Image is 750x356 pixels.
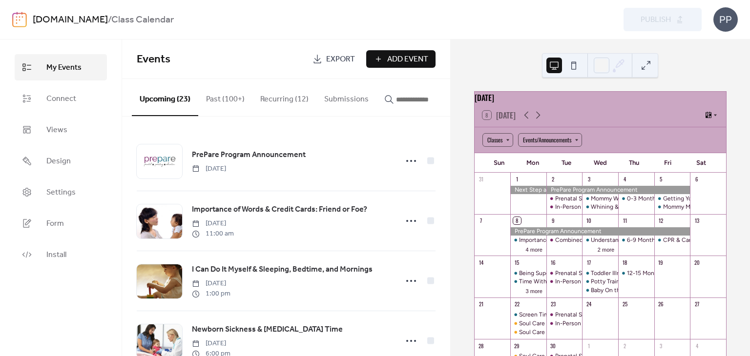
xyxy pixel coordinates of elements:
[522,286,546,295] button: 3 more
[618,195,654,203] div: 0-3 Month & 3-6 Month Infant Expectations
[627,269,731,277] div: 12-15 Month & 15-18 Month Milestones
[192,149,306,161] a: PrePare Program Announcement
[192,203,367,216] a: Importance of Words & Credit Cards: Friend or Foe?
[627,195,745,203] div: 0-3 Month & 3-6 Month Infant Expectations
[693,342,700,349] div: 4
[137,49,170,70] span: Events
[15,148,107,174] a: Design
[192,204,367,216] span: Importance of Words & Credit Cards: Friend or Foe?
[555,269,595,277] div: Prenatal Series
[582,236,618,244] div: Understanding Your Infant & Infant Accidents
[657,258,665,266] div: 19
[510,277,546,286] div: Time With Toddler & Words Matter: Silent Words
[192,149,306,161] span: PrePare Program Announcement
[685,153,718,173] div: Sat
[366,50,436,68] button: Add Event
[546,195,583,203] div: Prenatal Series
[510,236,546,244] div: Importance of Words & Credit Cards: Friend or Foe?
[192,218,234,229] span: [DATE]
[46,124,67,136] span: Views
[549,176,557,183] div: 2
[546,319,583,328] div: In-Person Prenatal Series
[478,342,485,349] div: 28
[15,210,107,237] a: Form
[111,11,174,29] b: Class Calendar
[582,286,618,295] div: Baby On the Move & Staying Out of Debt
[192,229,234,239] span: 11:00 am
[591,195,680,203] div: Mommy Work & Quality Childcare
[478,176,485,183] div: 31
[693,300,700,308] div: 27
[192,264,373,276] span: I Can Do It Myself & Sleeping, Bedtime, and Mornings
[192,323,343,336] a: Newborn Sickness & [MEDICAL_DATA] Time
[617,153,651,173] div: Thu
[522,245,546,253] button: 4 more
[585,342,592,349] div: 1
[585,300,592,308] div: 24
[555,311,595,319] div: Prenatal Series
[582,195,618,203] div: Mommy Work & Quality Childcare
[519,277,676,286] div: Time With [PERSON_NAME] & Words Matter: Silent Words
[585,176,592,183] div: 3
[510,319,546,328] div: Soul Care (Spiritual) Series - Doctor Dad
[663,236,723,244] div: CPR & Car Seat Safety
[585,258,592,266] div: 17
[693,217,700,224] div: 13
[693,258,700,266] div: 20
[510,186,546,194] div: Next Step and Little Steps Closed
[15,117,107,143] a: Views
[475,92,726,103] div: [DATE]
[627,236,747,244] div: 6-9 Month & 9-12 Month Infant Expectations
[478,300,485,308] div: 21
[513,342,521,349] div: 29
[519,269,687,277] div: Being Super Mom & Credit Scores: the Good, the Bad, the Ugly
[621,342,628,349] div: 2
[46,156,71,167] span: Design
[33,11,108,29] a: [DOMAIN_NAME]
[46,93,76,105] span: Connect
[516,153,550,173] div: Mon
[618,236,654,244] div: 6-9 Month & 9-12 Month Infant Expectations
[657,217,665,224] div: 12
[510,311,546,319] div: Screen Time and You & Toddler Safety
[132,79,198,116] button: Upcoming (23)
[192,338,230,349] span: [DATE]
[591,286,700,295] div: Baby On the Move & Staying Out of Debt
[192,289,230,299] span: 1:00 pm
[549,217,557,224] div: 9
[582,277,618,286] div: Potty Training & Fighting the Impulse to Spend
[478,217,485,224] div: 7
[546,277,583,286] div: In-Person Prenatal Series
[582,203,618,211] div: Whining & Tantrums
[46,249,66,261] span: Install
[555,195,595,203] div: Prenatal Series
[387,54,428,65] span: Add Event
[198,79,252,115] button: Past (100+)
[46,187,76,198] span: Settings
[519,311,620,319] div: Screen Time and You & Toddler Safety
[192,278,230,289] span: [DATE]
[591,269,688,277] div: Toddler Illness & Toddler Oral Health
[513,258,521,266] div: 15
[15,85,107,112] a: Connect
[555,236,674,244] div: Combined Prenatal Series – Labor & Delivery
[657,300,665,308] div: 26
[513,300,521,308] div: 22
[519,236,658,244] div: Importance of Words & Credit Cards: Friend or Foe?
[478,258,485,266] div: 14
[108,11,111,29] b: /
[713,7,738,32] div: PP
[46,218,64,230] span: Form
[252,79,316,115] button: Recurring (12)
[513,176,521,183] div: 1
[654,203,690,211] div: Mommy Milestones & Creating Kindness
[549,300,557,308] div: 23
[657,176,665,183] div: 5
[585,217,592,224] div: 10
[12,12,27,27] img: logo
[15,241,107,268] a: Install
[582,269,618,277] div: Toddler Illness & Toddler Oral Health
[192,164,226,174] span: [DATE]
[519,319,625,328] div: Soul Care (Spiritual) Series - Doctor Dad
